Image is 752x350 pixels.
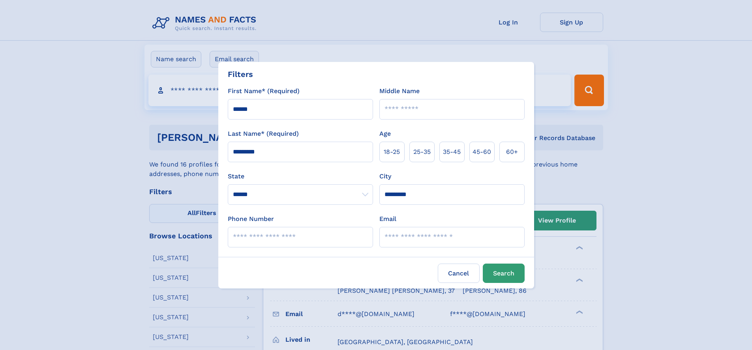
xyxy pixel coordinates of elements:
label: Email [379,214,396,224]
label: Middle Name [379,86,420,96]
label: State [228,172,373,181]
label: Age [379,129,391,139]
span: 45‑60 [473,147,491,157]
label: City [379,172,391,181]
label: Last Name* (Required) [228,129,299,139]
div: Filters [228,68,253,80]
span: 60+ [506,147,518,157]
button: Search [483,264,525,283]
label: Cancel [438,264,480,283]
label: Phone Number [228,214,274,224]
label: First Name* (Required) [228,86,300,96]
span: 25‑35 [413,147,431,157]
span: 18‑25 [384,147,400,157]
span: 35‑45 [443,147,461,157]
